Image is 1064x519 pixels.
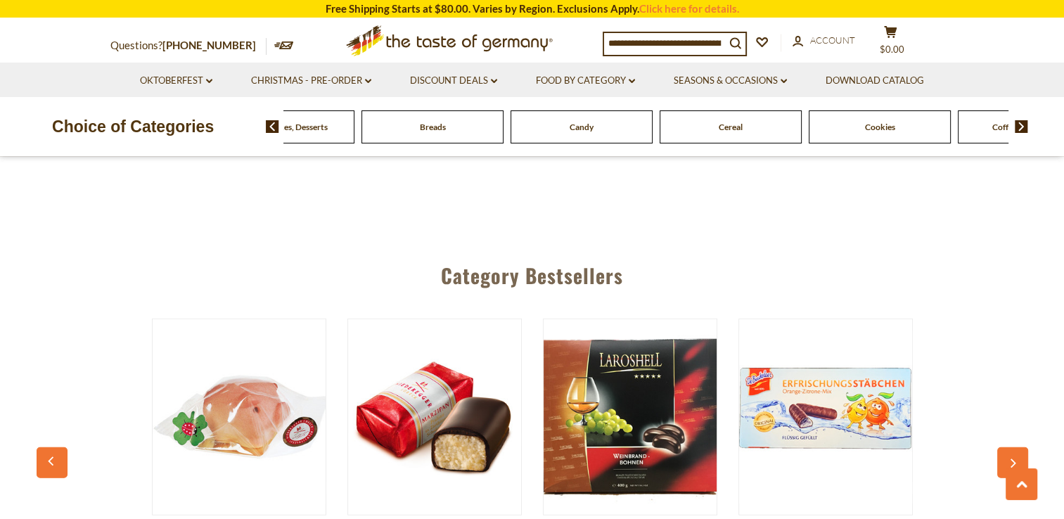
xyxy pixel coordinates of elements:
[739,331,912,504] img: De Beukelaer Chocolate Citrus Refreshment Sticks, 75 g.
[793,33,855,49] a: Account
[162,39,256,51] a: [PHONE_NUMBER]
[870,25,912,60] button: $0.00
[110,37,267,55] p: Questions?
[44,243,1021,301] div: Category Bestsellers
[348,355,521,480] img: Niederegger
[674,73,787,89] a: Seasons & Occasions
[810,34,855,46] span: Account
[1015,120,1028,133] img: next arrow
[865,122,895,132] a: Cookies
[570,122,594,132] a: Candy
[420,122,446,132] a: Breads
[536,73,635,89] a: Food By Category
[140,73,212,89] a: Oktoberfest
[240,122,328,132] a: Baking, Cakes, Desserts
[251,73,371,89] a: Christmas - PRE-ORDER
[826,73,924,89] a: Download Catalog
[544,331,717,504] img: Laroshell German Chocolate Brandy Beans 14 oz.
[719,122,743,132] a: Cereal
[880,44,904,55] span: $0.00
[639,2,739,15] a: Click here for details.
[153,331,326,504] img: Niederegger Pure Marzipan Good Luck Pigs, .44 oz
[410,73,497,89] a: Discount Deals
[266,120,279,133] img: previous arrow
